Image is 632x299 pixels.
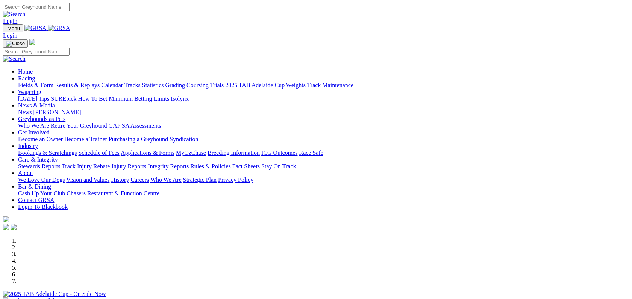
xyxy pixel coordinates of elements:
[3,216,9,222] img: logo-grsa-white.png
[18,177,629,183] div: About
[170,136,198,142] a: Syndication
[18,149,77,156] a: Bookings & Scratchings
[130,177,149,183] a: Careers
[18,122,629,129] div: Greyhounds as Pets
[18,136,629,143] div: Get Involved
[18,116,65,122] a: Greyhounds as Pets
[3,32,17,39] a: Login
[18,95,49,102] a: [DATE] Tips
[165,82,185,88] a: Grading
[51,122,107,129] a: Retire Your Greyhound
[299,149,323,156] a: Race Safe
[48,25,70,32] img: GRSA
[18,177,65,183] a: We Love Our Dogs
[18,149,629,156] div: Industry
[18,163,60,169] a: Stewards Reports
[18,190,629,197] div: Bar & Dining
[18,122,49,129] a: Who We Are
[111,177,129,183] a: History
[18,68,33,75] a: Home
[18,204,68,210] a: Login To Blackbook
[3,24,23,32] button: Toggle navigation
[18,109,32,115] a: News
[208,149,260,156] a: Breeding Information
[210,82,224,88] a: Trials
[18,75,35,82] a: Racing
[186,82,209,88] a: Coursing
[18,170,33,176] a: About
[18,163,629,170] div: Care & Integrity
[18,197,54,203] a: Contact GRSA
[18,190,65,196] a: Cash Up Your Club
[142,82,164,88] a: Statistics
[78,149,119,156] a: Schedule of Fees
[218,177,253,183] a: Privacy Policy
[3,224,9,230] img: facebook.svg
[18,143,38,149] a: Industry
[62,163,110,169] a: Track Injury Rebate
[29,39,35,45] img: logo-grsa-white.png
[6,41,25,47] img: Close
[18,82,53,88] a: Fields & Form
[18,136,63,142] a: Become an Owner
[3,11,26,18] img: Search
[18,183,51,190] a: Bar & Dining
[18,95,629,102] div: Wagering
[171,95,189,102] a: Isolynx
[18,82,629,89] div: Racing
[3,18,17,24] a: Login
[67,190,159,196] a: Chasers Restaurant & Function Centre
[109,136,168,142] a: Purchasing a Greyhound
[55,82,100,88] a: Results & Replays
[101,82,123,88] a: Calendar
[18,89,41,95] a: Wagering
[8,26,20,31] span: Menu
[18,129,50,136] a: Get Involved
[111,163,146,169] a: Injury Reports
[18,156,58,163] a: Care & Integrity
[78,95,108,102] a: How To Bet
[148,163,189,169] a: Integrity Reports
[66,177,109,183] a: Vision and Values
[33,109,81,115] a: [PERSON_NAME]
[225,82,285,88] a: 2025 TAB Adelaide Cup
[18,109,629,116] div: News & Media
[286,82,306,88] a: Weights
[24,25,47,32] img: GRSA
[51,95,76,102] a: SUREpick
[183,177,217,183] a: Strategic Plan
[3,3,70,11] input: Search
[109,122,161,129] a: GAP SA Assessments
[261,163,296,169] a: Stay On Track
[3,291,106,297] img: 2025 TAB Adelaide Cup - On Sale Now
[307,82,353,88] a: Track Maintenance
[3,56,26,62] img: Search
[124,82,141,88] a: Tracks
[261,149,297,156] a: ICG Outcomes
[109,95,169,102] a: Minimum Betting Limits
[176,149,206,156] a: MyOzChase
[11,224,17,230] img: twitter.svg
[121,149,174,156] a: Applications & Forms
[150,177,182,183] a: Who We Are
[18,102,55,109] a: News & Media
[3,48,70,56] input: Search
[190,163,231,169] a: Rules & Policies
[232,163,260,169] a: Fact Sheets
[64,136,107,142] a: Become a Trainer
[3,39,28,48] button: Toggle navigation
